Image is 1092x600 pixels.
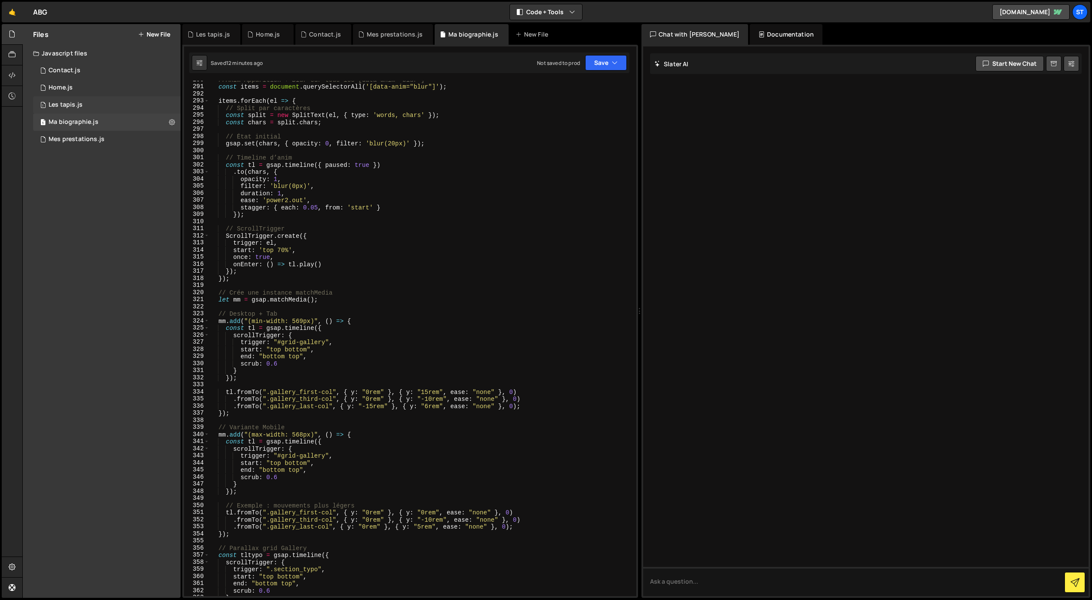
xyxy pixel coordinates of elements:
[184,289,209,296] div: 320
[184,275,209,282] div: 318
[184,537,209,545] div: 355
[184,545,209,552] div: 356
[184,182,209,190] div: 305
[184,459,209,467] div: 344
[515,30,552,39] div: New File
[184,438,209,445] div: 341
[184,175,209,183] div: 304
[184,97,209,105] div: 293
[33,114,181,131] div: 16686/46109.js
[184,566,209,573] div: 359
[184,580,209,587] div: 361
[33,62,181,79] div: 16686/46215.js
[184,587,209,594] div: 362
[184,168,209,175] div: 303
[184,551,209,559] div: 357
[184,452,209,459] div: 343
[184,190,209,197] div: 306
[184,403,209,410] div: 336
[33,7,47,17] div: ABG
[184,204,209,211] div: 308
[184,119,209,126] div: 296
[184,346,209,353] div: 328
[184,197,209,204] div: 307
[184,367,209,374] div: 331
[23,45,181,62] div: Javascript files
[49,84,73,92] div: Home.js
[184,239,209,246] div: 313
[184,353,209,360] div: 329
[641,24,748,45] div: Chat with [PERSON_NAME]
[184,296,209,303] div: 321
[40,102,46,109] span: 1
[184,360,209,367] div: 330
[184,502,209,509] div: 350
[40,120,46,126] span: 1
[184,147,209,154] div: 300
[184,282,209,289] div: 319
[184,474,209,481] div: 346
[184,573,209,580] div: 360
[184,105,209,112] div: 294
[654,60,689,68] h2: Slater AI
[537,59,580,67] div: Not saved to prod
[184,83,209,90] div: 291
[750,24,822,45] div: Documentation
[33,79,181,96] div: 16686/46111.js
[184,495,209,502] div: 349
[184,218,209,225] div: 310
[184,424,209,431] div: 339
[184,211,209,218] div: 309
[49,118,98,126] div: Ma biographie.js
[184,303,209,311] div: 322
[184,261,209,268] div: 316
[184,559,209,566] div: 358
[2,2,23,22] a: 🤙
[33,30,49,39] h2: Files
[184,480,209,488] div: 347
[184,317,209,325] div: 324
[184,133,209,140] div: 298
[184,431,209,438] div: 340
[184,246,209,254] div: 314
[196,30,230,39] div: Les tapis.js
[184,516,209,523] div: 352
[309,30,341,39] div: Contact.js
[184,466,209,474] div: 345
[184,409,209,417] div: 337
[585,55,627,71] button: Save
[211,59,263,67] div: Saved
[184,111,209,119] div: 295
[184,417,209,424] div: 338
[184,381,209,388] div: 333
[49,101,83,109] div: Les tapis.js
[184,253,209,261] div: 315
[367,30,423,39] div: Mes prestations.js
[184,161,209,169] div: 302
[184,310,209,317] div: 323
[184,90,209,98] div: 292
[184,268,209,275] div: 317
[184,509,209,516] div: 351
[992,4,1070,20] a: [DOMAIN_NAME]
[49,135,104,143] div: Mes prestations.js
[138,31,170,38] button: New File
[510,4,582,20] button: Code + Tools
[184,523,209,530] div: 353
[184,140,209,147] div: 299
[184,374,209,382] div: 332
[448,30,498,39] div: Ma biographie.js
[184,225,209,232] div: 311
[184,126,209,133] div: 297
[1072,4,1088,20] a: St
[33,96,181,114] div: 16686/46185.js
[975,56,1044,71] button: Start new chat
[184,488,209,495] div: 348
[184,154,209,161] div: 301
[184,232,209,240] div: 312
[184,388,209,396] div: 334
[33,131,181,148] div: 16686/46222.js
[184,445,209,452] div: 342
[184,395,209,403] div: 335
